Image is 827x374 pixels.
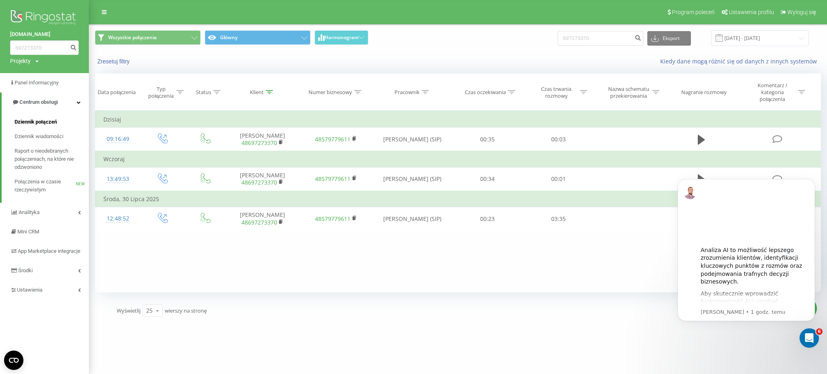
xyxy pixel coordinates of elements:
span: Centrum obsługi [19,99,58,105]
button: Wszystkie połączenia [95,30,201,45]
div: Komentarz / kategoria połączenia [749,82,796,103]
td: [PERSON_NAME] (SIP) [373,207,452,231]
td: 03:35 [523,207,594,231]
button: Zresetuj filtry [95,58,134,65]
span: Wszystkie połączenia [108,34,157,41]
span: App Marketplace integracje [18,248,80,254]
span: Ustawienia [17,287,42,293]
td: 00:35 [452,128,523,151]
iframe: Intercom live chat [800,328,819,348]
a: 48697273370 [241,219,277,226]
td: [PERSON_NAME] (SIP) [373,167,452,191]
img: Ringostat logo [10,8,79,28]
td: Dzisiaj [95,111,821,128]
span: Mini CRM [17,229,39,235]
span: wierszy na stronę [165,307,207,314]
span: Dziennik połączeń [15,118,57,126]
a: 48579779611 [315,215,351,223]
td: 00:01 [523,167,594,191]
span: Panel Informacyjny [15,80,59,86]
input: Wyszukiwanie według numeru [10,40,79,55]
a: 48579779611 [315,135,351,143]
div: 12:48:52 [103,211,132,227]
span: Wyloguj się [787,9,816,15]
div: Pracownik [395,89,420,96]
div: Klient [250,89,264,96]
span: Dziennik wiadomości [15,132,63,141]
a: 48579779611 [315,175,351,183]
iframe: Intercom notifications wiadomość [665,167,827,352]
span: Wyświetlij [117,307,141,314]
a: Centrum obsługi [2,92,89,112]
input: Wyszukiwanie według numeru [558,31,643,46]
a: Kiedy dane mogą różnić się od danych z innych systemów [660,57,821,65]
td: Środa, 30 Lipca 2025 [95,191,821,207]
div: Nagranie rozmowy [681,89,727,96]
div: Numer biznesowy [309,89,352,96]
a: Dziennik wiadomości [15,129,89,144]
div: Status [196,89,211,96]
div: Czas oczekiwania [465,89,506,96]
span: Raport o nieodebranych połączeniach, na które nie odzwoniono [15,147,85,171]
span: Harmonogram [325,35,359,40]
span: Ustawienia profilu [729,9,774,15]
span: Środki [18,267,33,273]
div: Czas trwania rozmowy [535,86,578,99]
td: [PERSON_NAME] [225,207,299,231]
a: Raport o nieodebranych połączeniach, na które nie odzwoniono [15,144,89,174]
td: 00:23 [452,207,523,231]
span: 6 [816,328,823,335]
a: 48697273370 [241,179,277,186]
button: Główny [205,30,311,45]
a: [DOMAIN_NAME] [10,30,79,38]
div: Projekty [10,57,31,65]
span: Połączenia w czasie rzeczywistym [15,178,76,194]
button: Open CMP widget [4,351,23,370]
td: [PERSON_NAME] (SIP) [373,128,452,151]
td: 00:34 [452,167,523,191]
a: Dziennik połączeń [15,115,89,129]
td: 00:03 [523,128,594,151]
button: Harmonogram [315,30,368,45]
td: [PERSON_NAME] [225,128,299,151]
a: 48697273370 [241,139,277,147]
span: Program poleceń [672,9,715,15]
div: 13:49:53 [103,171,132,187]
a: Połączenia w czasie rzeczywistymNEW [15,174,89,197]
button: Eksport [647,31,691,46]
div: Nazwa schematu przekierowania [607,86,650,99]
div: 09:16:49 [103,131,132,147]
div: 25 [146,307,153,315]
td: Wczoraj [95,151,821,167]
div: Data połączenia [98,89,136,96]
div: Typ połączenia [148,86,174,99]
span: Analityka [19,209,40,215]
td: [PERSON_NAME] [225,167,299,191]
